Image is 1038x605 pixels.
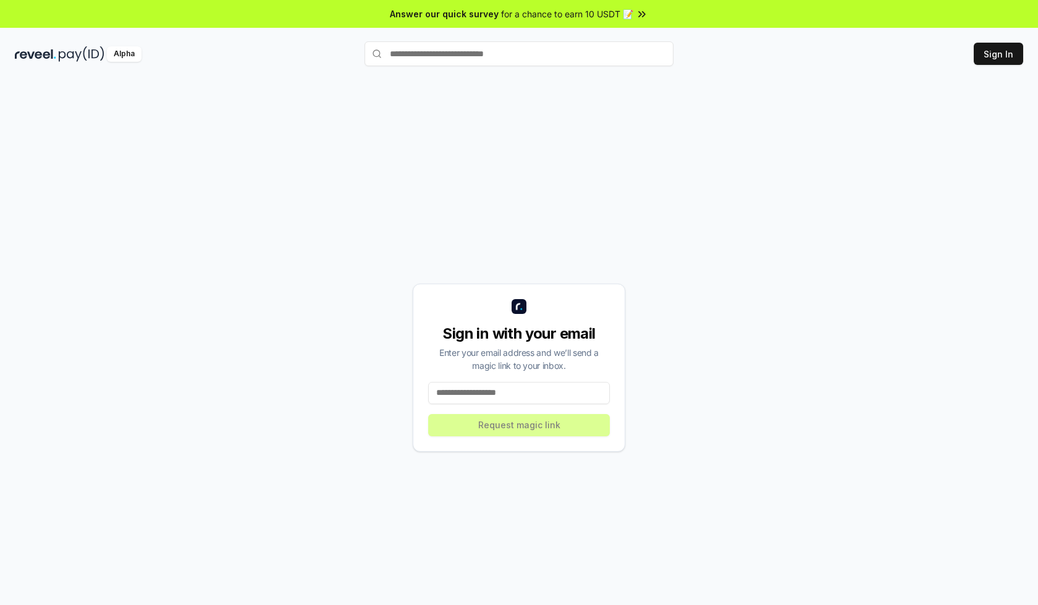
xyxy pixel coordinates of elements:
[428,346,610,372] div: Enter your email address and we’ll send a magic link to your inbox.
[512,299,526,314] img: logo_small
[15,46,56,62] img: reveel_dark
[59,46,104,62] img: pay_id
[974,43,1023,65] button: Sign In
[390,7,499,20] span: Answer our quick survey
[501,7,633,20] span: for a chance to earn 10 USDT 📝
[428,324,610,344] div: Sign in with your email
[107,46,141,62] div: Alpha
